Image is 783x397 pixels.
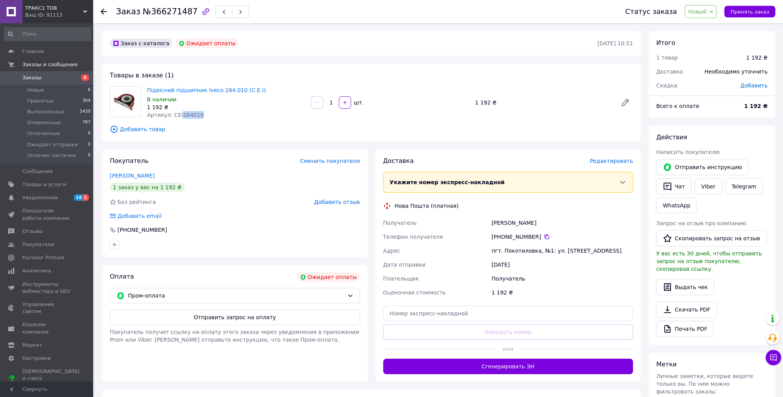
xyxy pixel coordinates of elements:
[22,321,72,335] span: Кошелек компании
[656,39,675,46] span: Итого
[656,55,678,61] span: 1 товар
[88,130,90,137] span: 0
[22,254,64,261] span: Каталог ProSale
[83,194,89,201] span: 1
[495,345,520,353] span: или
[110,183,185,192] div: 1 заказ у вас на 1 192 ₴
[656,373,753,395] span: Личные заметки, которые видите только вы. По ним можно фильтровать заказы
[383,359,633,374] button: Сгенерировать ЭН
[688,9,707,15] span: Новый
[383,220,417,226] span: Получатель
[390,179,505,185] span: Укажите номер экспресс-накладной
[110,39,172,48] div: Заказ с каталога
[491,233,633,241] div: [PHONE_NUMBER]
[118,199,156,205] span: Без рейтинга
[27,141,78,148] span: Ожидает отправки
[110,273,134,280] span: Оплата
[22,342,42,349] span: Маркет
[656,220,746,226] span: Запрос на отзыв про компанию
[110,329,359,343] span: Покупатель получит ссылку на оплату этого заказа через уведомления в приложении Prom или Viber. [...
[176,39,239,48] div: Ожидает оплаты
[472,97,614,108] div: 1 192 ₴
[27,130,60,137] span: Оплаченные
[80,108,90,115] span: 1439
[27,98,54,104] span: Принятые
[490,258,635,272] div: [DATE]
[725,178,763,195] a: Telegram
[618,95,633,110] a: Редактировать
[656,68,683,75] span: Доставка
[25,12,93,19] div: Ваш ID: 91113
[22,241,54,248] span: Покупатели
[110,92,140,112] img: Підвісний підшипник Iveco 284.010 (C.E.I)
[656,279,714,295] button: Выдать чек
[88,141,90,148] span: 0
[110,173,155,179] a: [PERSON_NAME]
[297,272,360,282] div: Ожидает оплаты
[27,152,76,159] span: Оплачен частично
[744,103,768,109] b: 1 192 ₴
[694,178,722,195] a: Viber
[383,248,400,254] span: Адрес
[81,74,89,81] span: 6
[110,310,360,325] button: Отправить запрос на оплату
[383,276,419,282] span: Плательщик
[22,228,43,235] span: Отзывы
[656,230,767,246] button: Скопировать запрос на отзыв
[352,99,364,106] div: шт.
[656,361,677,368] span: Метки
[490,286,635,299] div: 1 192 ₴
[22,368,80,389] span: [DEMOGRAPHIC_DATA] и счета
[740,82,768,89] span: Добавить
[22,181,66,188] span: Товары и услуги
[300,158,360,164] span: Сменить покупателя
[147,112,204,118] span: Артикул: CEI284010
[490,216,635,230] div: [PERSON_NAME]
[597,40,633,46] time: [DATE] 10:51
[116,7,140,16] span: Заказ
[383,157,414,164] span: Доставка
[656,159,749,175] button: Отправить инструкцию
[22,194,58,201] span: Уведомления
[22,48,44,55] span: Главная
[143,7,198,16] span: №366271487
[82,119,90,126] span: 787
[27,108,64,115] span: Выполненные
[724,6,775,17] button: Принять заказ
[101,8,107,15] div: Вернуться назад
[383,306,633,321] input: Номер экспресс-накладной
[22,267,51,274] span: Аналитика
[730,9,769,15] span: Принять заказ
[27,87,44,94] span: Новые
[490,272,635,286] div: Получатель
[88,87,90,94] span: 6
[656,321,714,337] a: Печать PDF
[82,98,90,104] span: 304
[109,212,162,220] div: Добавить email
[22,281,72,295] span: Инструменты вебмастера и SEO
[27,119,61,126] span: Отмененные
[656,301,717,318] a: Скачать PDF
[393,202,461,210] div: Нова Пошта (платная)
[128,291,344,300] span: Пром-оплата
[110,157,148,164] span: Покупатель
[22,61,77,68] span: Заказы и сообщения
[625,8,677,15] div: Статус заказа
[147,103,305,111] div: 1 192 ₴
[22,74,41,81] span: Заказы
[656,250,762,272] span: У вас есть 30 дней, чтобы отправить запрос на отзыв покупателю, скопировав ссылку.
[22,355,51,362] span: Настройки
[110,72,174,79] span: Товары в заказе (1)
[590,158,633,164] span: Редактировать
[22,301,72,315] span: Управление сайтом
[656,149,720,155] span: Написать покупателю
[74,194,83,201] span: 18
[147,87,266,93] a: Підвісний підшипник Iveco 284.010 (C.E.I)
[110,125,633,133] span: Добавить товар
[314,199,360,205] span: Добавить отзыв
[656,178,691,195] button: Чат
[656,82,677,89] span: Скидка
[117,226,168,234] div: [PHONE_NUMBER]
[700,63,772,80] div: Необходимо уточнить
[22,168,53,175] span: Сообщения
